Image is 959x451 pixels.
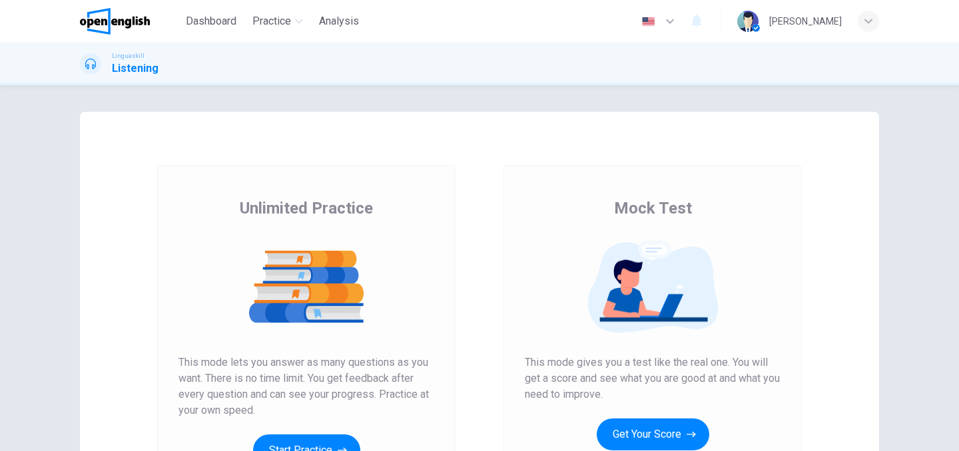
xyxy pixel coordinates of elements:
span: This mode gives you a test like the real one. You will get a score and see what you are good at a... [525,355,781,402]
span: Practice [252,13,291,29]
img: Profile picture [737,11,759,32]
h1: Listening [112,61,159,76]
span: Analysis [319,13,359,29]
span: This mode lets you answer as many questions as you want. There is no time limit. You get feedback... [178,355,434,418]
button: Get Your Score [597,418,709,450]
span: Unlimited Practice [240,198,373,219]
img: OpenEnglish logo [80,8,150,35]
button: Practice [247,9,308,33]
button: Analysis [314,9,364,33]
img: en [640,17,657,27]
a: OpenEnglish logo [80,8,180,35]
span: Dashboard [186,13,236,29]
span: Mock Test [614,198,692,219]
button: Dashboard [180,9,242,33]
div: [PERSON_NAME] [769,13,842,29]
span: Linguaskill [112,51,145,61]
